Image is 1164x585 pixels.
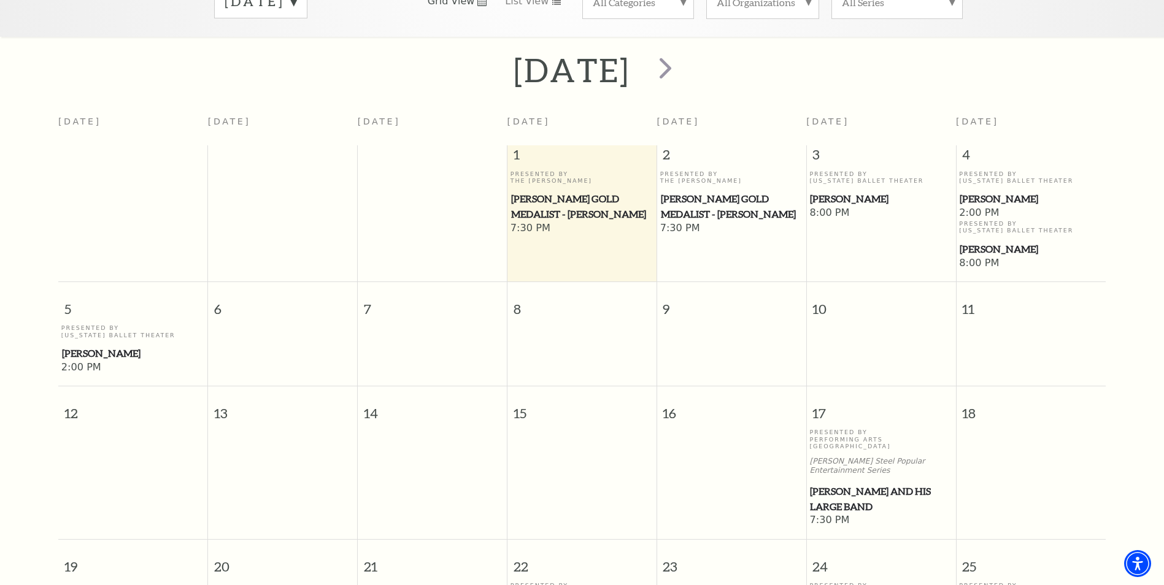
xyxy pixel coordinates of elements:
span: 1 [507,145,657,170]
th: [DATE] [208,109,358,145]
th: [DATE] [358,109,507,145]
span: 12 [58,386,207,429]
span: 13 [208,386,357,429]
p: Presented By Performing Arts [GEOGRAPHIC_DATA] [809,429,952,449]
span: [PERSON_NAME] [810,191,952,207]
span: [DATE] [956,117,999,126]
span: 2 [657,145,806,170]
span: 19 [58,540,207,582]
p: Presented By [US_STATE] Ballet Theater [959,170,1103,185]
span: 5 [58,282,207,324]
span: 20 [208,540,357,582]
span: [PERSON_NAME] [960,242,1102,257]
span: 23 [657,540,806,582]
span: [DATE] [806,117,849,126]
span: 8:00 PM [959,257,1103,270]
th: [DATE] [58,109,208,145]
span: 2:00 PM [61,361,205,375]
span: 3 [807,145,956,170]
span: [DATE] [507,117,550,126]
span: 7:30 PM [511,222,653,235]
span: 17 [807,386,956,429]
p: Presented By The [PERSON_NAME] [660,170,803,185]
span: 7:30 PM [660,222,803,235]
h2: [DATE] [514,50,630,90]
p: Presented By The [PERSON_NAME] [511,170,653,185]
p: [PERSON_NAME] Steel Popular Entertainment Series [809,457,952,475]
span: 16 [657,386,806,429]
span: 14 [358,386,507,429]
span: [PERSON_NAME] and his Large Band [810,484,952,514]
span: 4 [957,145,1106,170]
p: Presented By [US_STATE] Ballet Theater [61,324,205,338]
span: 8 [507,282,657,324]
span: 7 [358,282,507,324]
span: 10 [807,282,956,324]
span: 2:00 PM [959,207,1103,220]
span: [DATE] [657,117,700,126]
span: 25 [957,540,1106,582]
span: [PERSON_NAME] Gold Medalist - [PERSON_NAME] [661,191,803,221]
span: 21 [358,540,507,582]
span: 15 [507,386,657,429]
p: Presented By [US_STATE] Ballet Theater [809,170,952,185]
span: 11 [957,282,1106,324]
span: 24 [807,540,956,582]
span: 7:30 PM [809,514,952,527]
span: 22 [507,540,657,582]
span: 18 [957,386,1106,429]
span: 6 [208,282,357,324]
span: 8:00 PM [809,207,952,220]
span: [PERSON_NAME] [960,191,1102,207]
span: 9 [657,282,806,324]
span: [PERSON_NAME] Gold Medalist - [PERSON_NAME] [511,191,653,221]
p: Presented By [US_STATE] Ballet Theater [959,220,1103,234]
button: next [641,48,686,92]
div: Accessibility Menu [1124,550,1151,577]
span: [PERSON_NAME] [62,346,204,361]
